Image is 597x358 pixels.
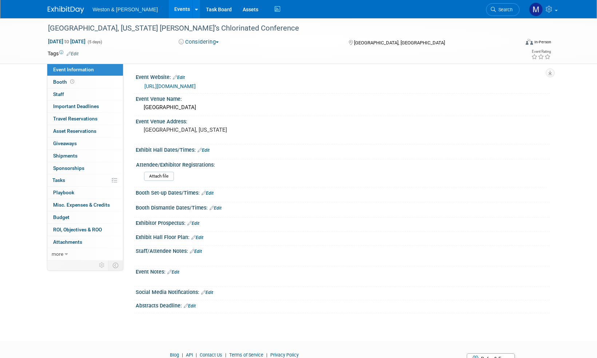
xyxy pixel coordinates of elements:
span: Staff [53,91,64,97]
span: Important Deadlines [53,103,99,109]
div: Exhibitor Prospectus: [136,218,550,227]
a: API [186,352,193,358]
a: Edit [187,221,199,226]
a: Staff [47,88,123,100]
span: Playbook [53,190,74,195]
div: Booth Set-up Dates/Times: [136,187,550,197]
span: Shipments [53,153,77,159]
a: Sponsorships [47,162,123,174]
div: Booth Dismantle Dates/Times: [136,202,550,212]
div: Event Notes: [136,266,550,276]
a: ROI, Objectives & ROO [47,224,123,236]
span: ROI, Objectives & ROO [53,227,102,232]
img: Mary Ann Trujillo [529,3,543,16]
span: (5 days) [87,40,102,44]
img: ExhibitDay [48,6,84,13]
a: Attachments [47,236,123,248]
a: Shipments [47,150,123,162]
div: Attendee/Exhibitor Registrations: [136,159,546,168]
a: Booth [47,76,123,88]
a: Important Deadlines [47,100,123,112]
span: Booth [53,79,76,85]
a: Travel Reservations [47,113,123,125]
a: Edit [198,148,210,153]
a: Privacy Policy [270,352,299,358]
div: Event Website: [136,72,550,81]
img: Format-Inperson.png [526,39,533,45]
span: Event Information [53,67,94,72]
a: Blog [170,352,179,358]
a: Asset Reservations [47,125,123,137]
a: Edit [167,270,179,275]
a: Event Information [47,64,123,76]
a: Giveaways [47,138,123,150]
span: | [223,352,228,358]
span: to [63,39,70,44]
div: Exhibit Hall Dates/Times: [136,144,550,154]
a: Edit [202,191,214,196]
div: Social Media Notifications: [136,287,550,296]
div: [GEOGRAPHIC_DATA] [141,102,544,113]
span: Attachments [53,239,82,245]
a: Tasks [47,174,123,186]
div: Event Venue Name: [136,94,550,103]
div: Event Venue Address: [136,116,550,125]
td: Toggle Event Tabs [108,260,123,270]
span: Giveaways [53,140,77,146]
span: Asset Reservations [53,128,96,134]
a: more [47,248,123,260]
a: Edit [210,206,222,211]
div: Exhibit Hall Floor Plan: [136,232,550,241]
span: Misc. Expenses & Credits [53,202,110,208]
a: Edit [201,290,213,295]
div: In-Person [534,39,551,45]
span: [GEOGRAPHIC_DATA], [GEOGRAPHIC_DATA] [354,40,445,45]
div: Event Rating [531,50,551,53]
span: | [264,352,269,358]
span: Travel Reservations [53,116,97,122]
button: Considering [176,38,222,46]
span: Weston & [PERSON_NAME] [93,7,158,12]
a: Edit [190,249,202,254]
td: Personalize Event Tab Strip [96,260,108,270]
div: Staff/Attendee Notes: [136,246,550,255]
span: Booth not reserved yet [69,79,76,84]
a: [URL][DOMAIN_NAME] [144,83,196,89]
a: Edit [184,303,196,309]
a: Contact Us [200,352,222,358]
span: more [52,251,63,257]
a: Edit [191,235,203,240]
a: Budget [47,211,123,223]
a: Edit [173,75,185,80]
span: [DATE] [DATE] [48,38,86,45]
span: Search [496,7,513,12]
a: Playbook [47,187,123,199]
td: Tags [48,50,79,57]
a: Terms of Service [229,352,263,358]
a: Search [486,3,520,16]
div: Abstracts Deadline: [136,300,550,310]
a: Misc. Expenses & Credits [47,199,123,211]
span: | [194,352,199,358]
pre: [GEOGRAPHIC_DATA], [US_STATE] [144,127,300,133]
div: [GEOGRAPHIC_DATA], [US_STATE] [PERSON_NAME]’s Chlorinated Conference [45,22,509,35]
span: Tasks [52,177,65,183]
span: | [180,352,185,358]
span: Budget [53,214,69,220]
span: Sponsorships [53,165,84,171]
a: Edit [67,51,79,56]
div: Event Format [477,38,552,49]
